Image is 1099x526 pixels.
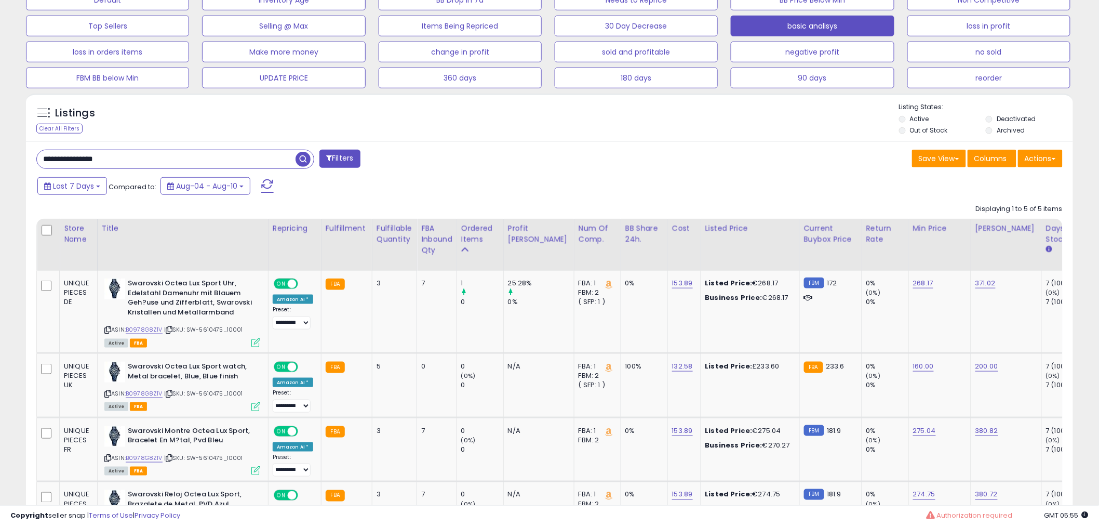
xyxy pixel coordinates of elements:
[104,426,125,447] img: 41++JQWrlHL._SL40_.jpg
[866,426,908,436] div: 0%
[579,380,613,390] div: ( SFP: 1 )
[64,426,89,455] div: UNIQUE PIECES FR
[128,279,254,320] b: Swarovski Octea Lux Sport Uhr, Edelstahl Damenuhr mit Blauem Geh?use und Zifferblatt, Swarovski K...
[705,293,792,303] div: €268.17
[37,177,107,195] button: Last 7 Days
[326,426,345,438] small: FBA
[421,223,452,256] div: FBA inbound Qty
[26,42,189,62] button: loss in orders items
[275,280,288,288] span: ON
[126,454,163,463] a: B0978G8Z1V
[273,295,313,304] div: Amazon AI *
[625,223,663,245] div: BB Share 24h.
[1046,288,1061,297] small: (0%)
[579,490,613,499] div: FBA: 1
[705,440,762,450] b: Business Price:
[508,362,566,371] div: N/A
[421,279,449,288] div: 7
[975,361,998,372] a: 200.00
[866,380,908,390] div: 0%
[508,297,574,307] div: 0%
[461,445,503,454] div: 0
[913,223,967,234] div: Min Price
[899,102,1073,112] p: Listing States:
[705,293,762,303] b: Business Price:
[579,362,613,371] div: FBA: 1
[1046,490,1088,499] div: 7 (100%)
[912,150,966,167] button: Save View
[907,16,1070,36] button: loss in profit
[672,490,693,500] a: 153.89
[461,490,503,499] div: 0
[202,16,365,36] button: Selling @ Max
[164,389,243,398] span: | SKU: SW-5610475_10001
[866,362,908,371] div: 0%
[866,436,881,444] small: (0%)
[866,288,881,297] small: (0%)
[913,490,935,500] a: 274.75
[804,489,824,500] small: FBM
[804,278,824,288] small: FBM
[508,279,574,288] div: 25.28%
[128,362,254,384] b: Swarovski Octea Lux Sport watch, Metal bracelet, Blue, Blue finish
[731,68,894,88] button: 90 days
[997,126,1025,135] label: Archived
[913,361,934,372] a: 160.00
[866,445,908,454] div: 0%
[672,426,693,436] a: 153.89
[104,279,260,346] div: ASIN:
[421,426,449,436] div: 7
[55,106,95,121] h5: Listings
[705,361,753,371] b: Listed Price:
[130,339,148,348] span: FBA
[461,297,503,307] div: 0
[461,372,476,380] small: (0%)
[104,279,125,299] img: 41++JQWrlHL._SL40_.jpg
[104,339,128,348] span: All listings currently available for purchase on Amazon
[104,426,260,475] div: ASIN:
[26,16,189,36] button: Top Sellers
[326,362,345,373] small: FBA
[731,16,894,36] button: basic analisys
[866,372,881,380] small: (0%)
[731,42,894,62] button: negative profit
[555,68,718,88] button: 180 days
[1046,380,1088,390] div: 7 (100%)
[975,426,998,436] a: 380.82
[975,490,998,500] a: 380.72
[975,223,1037,234] div: [PERSON_NAME]
[827,426,841,436] span: 181.9
[104,467,128,476] span: All listings currently available for purchase on Amazon
[273,442,313,452] div: Amazon AI *
[126,325,163,334] a: B0978G8Z1V
[377,426,409,436] div: 3
[579,279,613,288] div: FBA: 1
[705,426,753,436] b: Listed Price:
[297,363,313,372] span: OFF
[164,325,243,334] span: | SKU: SW-5610475_10001
[126,389,163,398] a: B0978G8Z1V
[804,223,857,245] div: Current Buybox Price
[1044,510,1089,520] span: 2025-08-18 05:55 GMT
[160,177,250,195] button: Aug-04 - Aug-10
[907,42,1070,62] button: no sold
[1046,445,1088,454] div: 7 (100%)
[1046,245,1052,254] small: Days In Stock.
[579,426,613,436] div: FBA: 1
[326,279,345,290] small: FBA
[705,490,792,499] div: €274.75
[579,371,613,380] div: FBM: 2
[377,279,409,288] div: 3
[273,389,313,413] div: Preset:
[579,436,613,445] div: FBM: 2
[297,427,313,436] span: OFF
[164,454,243,462] span: | SKU: SW-5610475_10001
[1046,362,1088,371] div: 7 (100%)
[997,114,1036,123] label: Deactivated
[379,68,542,88] button: 360 days
[579,223,616,245] div: Num of Comp.
[625,490,660,499] div: 0%
[461,436,476,444] small: (0%)
[64,362,89,390] div: UNIQUE PIECES UK
[907,68,1070,88] button: reorder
